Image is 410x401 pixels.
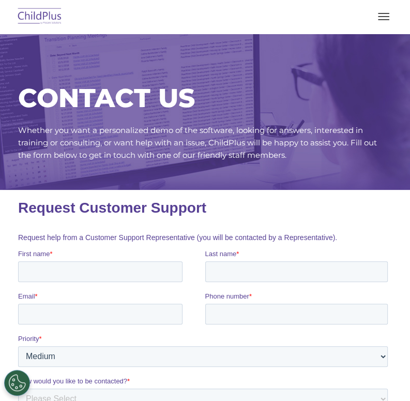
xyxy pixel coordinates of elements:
span: Whether you want a personalized demo of the software, looking for answers, interested in training... [18,125,377,160]
span: Last name [187,60,219,68]
img: ChildPlus by Procare Solutions [16,5,64,29]
button: Cookies Settings [4,370,30,396]
span: CONTACT US [18,82,195,114]
span: Phone number [187,102,231,110]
